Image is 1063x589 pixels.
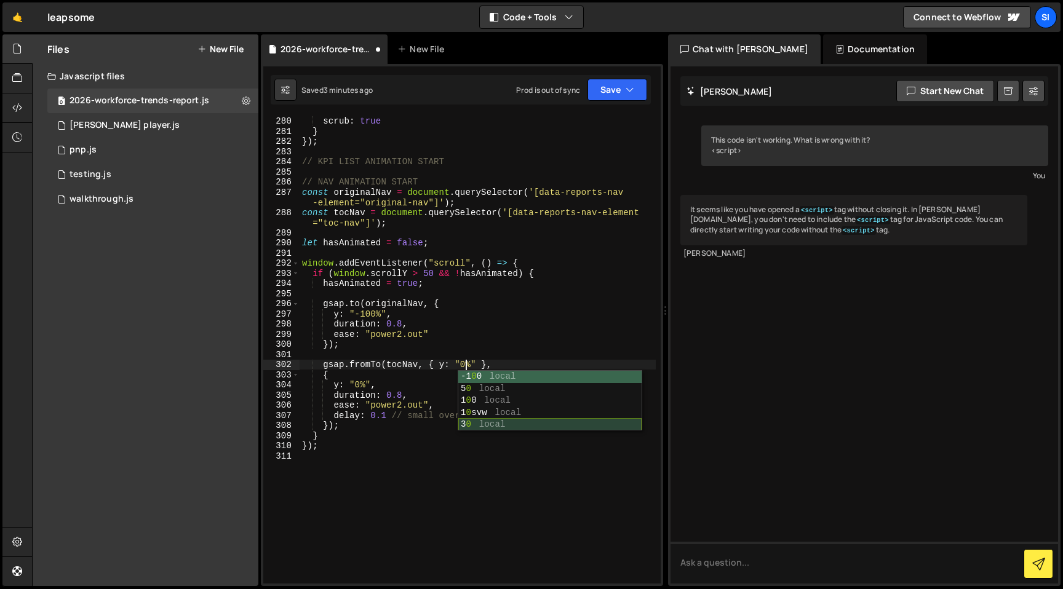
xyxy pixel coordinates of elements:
div: 2026-workforce-trends-report.js [281,43,373,55]
div: It seems like you have opened a tag without closing it. In [PERSON_NAME][DOMAIN_NAME], you don't ... [680,195,1027,245]
div: 283 [263,147,300,157]
div: 280 [263,116,300,127]
div: 15013/39160.js [47,187,258,211]
div: 15013/44753.js [47,162,258,187]
button: Start new chat [896,80,994,102]
div: 305 [263,390,300,401]
div: 289 [263,228,300,239]
div: 308 [263,421,300,431]
h2: Files [47,42,70,56]
div: 307 [263,411,300,421]
div: 304 [263,380,300,390]
div: 303 [263,370,300,381]
div: 294 [263,279,300,289]
div: 299 [263,330,300,340]
code: <script> [842,226,876,235]
a: 🤙 [2,2,33,32]
code: <script> [856,216,890,224]
div: Saved [301,85,373,95]
div: [PERSON_NAME] [683,248,1024,259]
span: 0 [58,97,65,107]
div: 296 [263,299,300,309]
div: 292 [263,258,300,269]
div: Javascript files [33,64,258,89]
div: Prod is out of sync [516,85,580,95]
div: 302 [263,360,300,370]
div: 311 [263,451,300,462]
div: 293 [263,269,300,279]
button: New File [197,44,244,54]
div: 300 [263,339,300,350]
div: 3 minutes ago [324,85,373,95]
div: leapsome [47,10,95,25]
h2: [PERSON_NAME] [687,85,772,97]
code: <script> [800,206,834,215]
div: 306 [263,400,300,411]
div: 298 [263,319,300,330]
div: testing.js [70,169,111,180]
div: 284 [263,157,300,167]
div: 15013/41198.js [47,113,258,138]
div: 295 [263,289,300,299]
div: Chat with [PERSON_NAME] [668,34,821,64]
div: 301 [263,350,300,360]
a: Connect to Webflow [903,6,1031,28]
div: 286 [263,177,300,188]
button: Save [587,79,647,101]
div: 282 [263,136,300,147]
div: 297 [263,309,300,320]
div: This code isn't working. What is wrong with it? <script> [701,125,1048,166]
div: walkthrough.js [70,194,133,205]
div: 281 [263,127,300,137]
div: 291 [263,248,300,259]
div: 309 [263,431,300,441]
div: 287 [263,188,300,208]
div: 2026-workforce-trends-report.js [70,95,209,106]
div: New File [397,43,449,55]
div: 15013/47339.js [47,89,258,113]
div: 15013/45074.js [47,138,258,162]
div: 290 [263,238,300,248]
div: 310 [263,441,300,451]
div: [PERSON_NAME] player.js [70,120,180,131]
div: 288 [263,208,300,228]
div: pnp.js [70,144,97,156]
div: 285 [263,167,300,178]
div: You [704,169,1045,182]
a: SI [1035,6,1057,28]
button: Code + Tools [480,6,583,28]
div: Documentation [823,34,927,64]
